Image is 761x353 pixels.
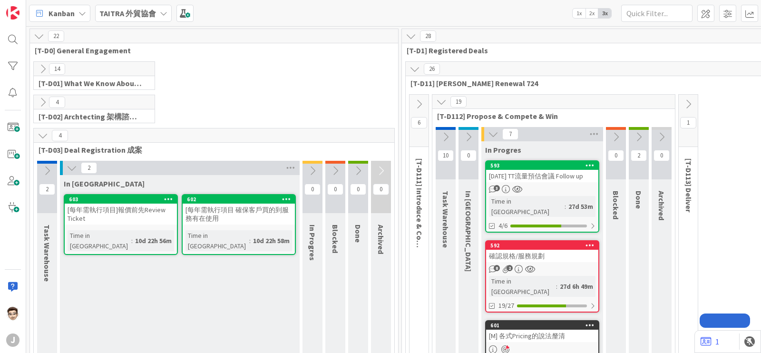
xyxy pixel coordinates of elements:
div: [DATE] TT流量預估會議 Follow up [486,170,598,182]
span: 28 [420,30,436,42]
span: 3x [598,9,611,18]
div: 10d 22h 58m [251,235,292,246]
span: Done [353,225,363,243]
span: [T-D03] Deal Registration 成案 [39,145,382,155]
span: 0 [654,150,670,161]
span: 0 [460,150,477,161]
span: 26 [424,63,440,75]
span: 4 [52,130,68,141]
span: 4/6 [498,221,507,231]
span: In Progres [485,145,521,155]
span: : [565,201,566,212]
span: Task Warehouse [441,191,450,248]
div: 27d 6h 49m [557,281,595,292]
img: Visit kanbanzone.com [6,6,20,20]
span: Done [634,191,644,209]
a: 1 [701,336,719,347]
div: 592確認規格/服務規劃 [486,241,598,262]
div: 602 [187,196,295,203]
img: Sc [6,307,20,320]
div: Time in [GEOGRAPHIC_DATA] [489,276,556,297]
input: Quick Filter... [621,5,693,22]
a: 593[DATE] TT流量預估會議 Follow upTime in [GEOGRAPHIC_DATA]:27d 53m4/6 [485,160,599,233]
div: 10d 22h 56m [133,235,174,246]
div: 593 [490,162,598,169]
a: 602[每年需執行項目 確保客戶買的到服務有在使用Time in [GEOGRAPHIC_DATA]:10d 22h 58m [182,194,296,255]
span: 2x [585,9,598,18]
span: 3 [494,185,500,191]
span: 1x [573,9,585,18]
span: Archived [376,225,386,254]
div: Time in [GEOGRAPHIC_DATA] [68,230,131,251]
span: 4 [49,97,65,108]
span: 8 [494,265,500,271]
span: 2 [631,150,647,161]
div: 592 [486,241,598,250]
div: 603[每年需執行項目]報價前先Review Ticket [65,195,177,225]
div: J [6,333,20,347]
span: [T-D111] Introduce & Convince [415,158,424,263]
div: 602[每年需執行項目 確保客戶買的到服務有在使用 [183,195,295,225]
span: 0 [373,184,389,195]
span: 0 [304,184,321,195]
span: 6 [411,117,427,128]
div: 603 [65,195,177,204]
span: Blocked [331,225,340,253]
span: : [131,235,133,246]
span: 10 [438,150,454,161]
span: 19/27 [498,301,514,311]
span: In Progres [308,225,317,261]
a: 603[每年需執行項目]報價前先Review TicketTime in [GEOGRAPHIC_DATA]:10d 22h 56m [64,194,178,255]
div: 602 [183,195,295,204]
span: 0 [327,184,343,195]
span: 1 [680,117,696,128]
span: : [556,281,557,292]
span: Archived [657,191,666,220]
div: [每年需執行項目]報價前先Review Ticket [65,204,177,225]
a: 592確認規格/服務規劃Time in [GEOGRAPHIC_DATA]:27d 6h 49m19/27 [485,240,599,313]
div: 確認規格/服務規劃 [486,250,598,262]
div: Time in [GEOGRAPHIC_DATA] [489,196,565,217]
span: Blocked [611,191,621,219]
span: 19 [450,96,467,108]
span: 22 [48,30,64,42]
span: [T-D112] Propose & Compete & Win [437,111,663,121]
span: 2 [39,184,55,195]
span: : [249,235,251,246]
span: [T-D0] General Engagement [35,46,386,55]
div: 601 [486,321,598,330]
span: [T-D02] Archtecting 架構諮詢服務 [39,112,143,121]
div: 601[M] 各式Pricing的說法釐清 [486,321,598,342]
div: 593[DATE] TT流量預估會議 Follow up [486,161,598,182]
span: Kanban [49,8,75,19]
span: 0 [350,184,366,195]
span: 0 [608,150,624,161]
div: 592 [490,242,598,249]
span: In Queue [464,191,473,272]
span: 14 [49,63,65,75]
b: TAITRA 外貿協會 [99,9,156,18]
span: [T-D01] What We Know About Each Other 互相瞭解 [39,78,143,88]
span: 7 [502,128,518,140]
span: 2 [507,265,513,271]
span: In Queue [64,179,145,188]
div: 601 [490,322,598,329]
span: 2 [81,162,97,174]
div: [每年需執行項目 確保客戶買的到服務有在使用 [183,204,295,225]
div: [M] 各式Pricing的說法釐清 [486,330,598,342]
div: 603 [69,196,177,203]
span: Task Warehouse [42,225,52,282]
div: 593 [486,161,598,170]
div: 27d 53m [566,201,595,212]
div: Time in [GEOGRAPHIC_DATA] [185,230,249,251]
span: [T-D113] Deliver [684,158,693,212]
